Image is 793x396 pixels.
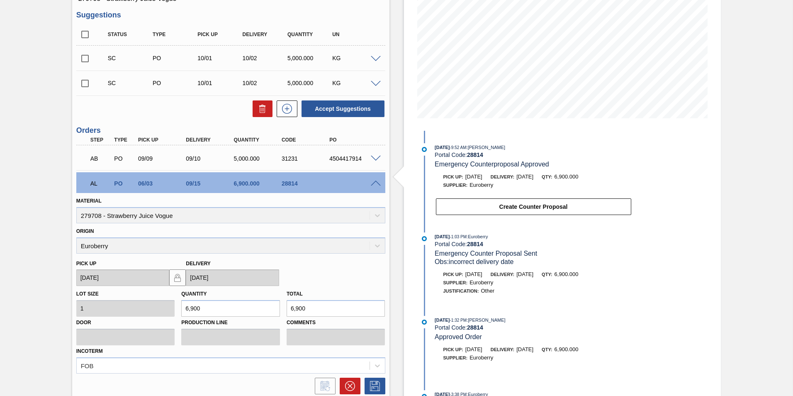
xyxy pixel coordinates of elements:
div: 10/01/2025 [195,80,246,86]
div: Awaiting Load Composition [88,174,113,193]
h3: Orders [76,126,385,135]
h3: Suggestions [76,11,385,20]
span: [DATE] [465,271,482,277]
span: Supplier: [443,183,468,188]
span: Supplier: [443,280,468,285]
span: [DATE] [516,174,533,180]
label: Quantity [181,291,207,297]
div: Inform order change [311,378,336,394]
span: 6,900.000 [555,271,579,277]
div: 09/09/2025 [136,155,190,162]
div: Suggestion Created [106,55,156,61]
span: : [PERSON_NAME] [467,318,506,323]
span: Pick up: [443,347,463,352]
span: Obs: incorrect delivery date [435,258,513,265]
div: Save Order [360,378,385,394]
span: Pick up: [443,174,463,179]
div: KG [330,80,380,86]
label: Lot size [76,291,99,297]
div: Awaiting Billing [88,149,113,168]
span: Euroberry [469,354,493,361]
div: Step [88,137,113,143]
span: Euroberry [469,279,493,286]
span: : Euroberry [467,234,488,239]
div: Code [280,137,333,143]
div: PO [327,137,381,143]
span: Pick up: [443,272,463,277]
div: Quantity [232,137,285,143]
label: Material [76,198,102,204]
div: Pick up [195,32,246,37]
div: Accept Suggestions [297,100,385,118]
span: Other [481,288,494,294]
div: Cancel Order [336,378,360,394]
label: Door [76,317,175,329]
span: Emergency Counter Proposal Sent [435,250,537,257]
div: Portal Code: [435,152,632,158]
div: KG [330,55,380,61]
div: Purchase order [151,80,201,86]
span: Approved Order [435,333,482,340]
div: Quantity [285,32,336,37]
input: mm/dd/yyyy [186,269,279,286]
button: Accept Suggestions [302,100,384,117]
div: Delete Suggestions [248,100,272,117]
span: Delivery: [491,174,514,179]
span: - 1:32 PM [450,318,467,323]
span: Supplier: [443,355,468,360]
span: Delivery: [491,272,514,277]
div: Portal Code: [435,324,632,331]
img: atual [422,147,427,152]
div: 06/03/2025 [136,180,190,187]
div: 10/02/2025 [241,80,291,86]
div: Delivery [241,32,291,37]
div: 28814 [280,180,333,187]
span: [DATE] [435,318,450,323]
div: Delivery [184,137,237,143]
span: Justification: [443,288,479,293]
span: [DATE] [435,145,450,150]
label: Total [287,291,303,297]
div: 31231 [280,155,333,162]
div: 10/02/2025 [241,55,291,61]
span: Euroberry [469,182,493,188]
div: Purchase order [151,55,201,61]
span: [DATE] [516,271,533,277]
div: New suggestion [272,100,297,117]
div: 6,900.000 [232,180,285,187]
strong: 28814 [467,241,483,247]
strong: 28814 [467,324,483,331]
div: 5,000.000 [285,80,336,86]
strong: 28814 [467,152,483,158]
span: Qty: [542,174,552,179]
label: Incoterm [76,348,103,354]
label: Origin [76,228,94,234]
div: 5,000.000 [285,55,336,61]
span: 6,900.000 [555,346,579,352]
div: UN [330,32,380,37]
label: Comments [287,317,385,329]
img: atual [422,236,427,241]
div: 09/10/2025 [184,155,237,162]
div: Type [151,32,201,37]
span: [DATE] [465,174,482,180]
input: mm/dd/yyyy [76,269,170,286]
div: 5,000.000 [232,155,285,162]
span: - 9:52 AM [450,145,467,150]
button: Create Counter Proposal [436,198,631,215]
label: Production Line [181,317,280,329]
div: 09/15/2025 [184,180,237,187]
button: locked [169,269,186,286]
span: Qty: [542,272,552,277]
span: - 1:03 PM [450,235,467,239]
div: Type [112,137,137,143]
span: [DATE] [435,234,450,239]
div: Purchase order [112,155,137,162]
div: FOB [81,362,94,369]
span: Delivery: [491,347,514,352]
img: locked [173,273,182,283]
span: : [PERSON_NAME] [467,145,506,150]
p: AL [90,180,111,187]
div: Purchase order [112,180,137,187]
div: 4504417914 [327,155,381,162]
